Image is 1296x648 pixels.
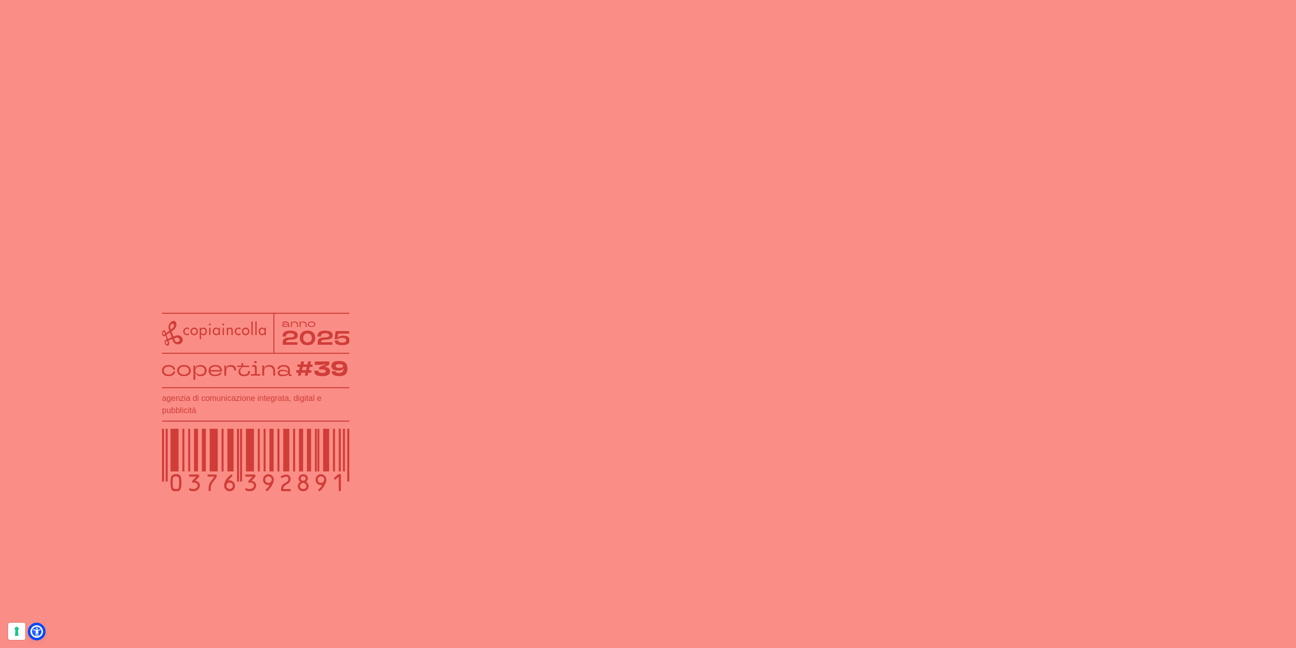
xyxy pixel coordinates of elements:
[161,356,292,382] tspan: copertina
[30,625,43,638] a: Open Accessibility Menu
[8,623,25,640] button: Le tue preferenze relative al consenso per le tecnologie di tracciamento
[281,325,350,351] tspan: 2025
[296,355,348,383] tspan: #39
[281,316,316,330] tspan: anno
[162,392,349,417] h1: agenzia di comunicazione integrata, digital e pubblicità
